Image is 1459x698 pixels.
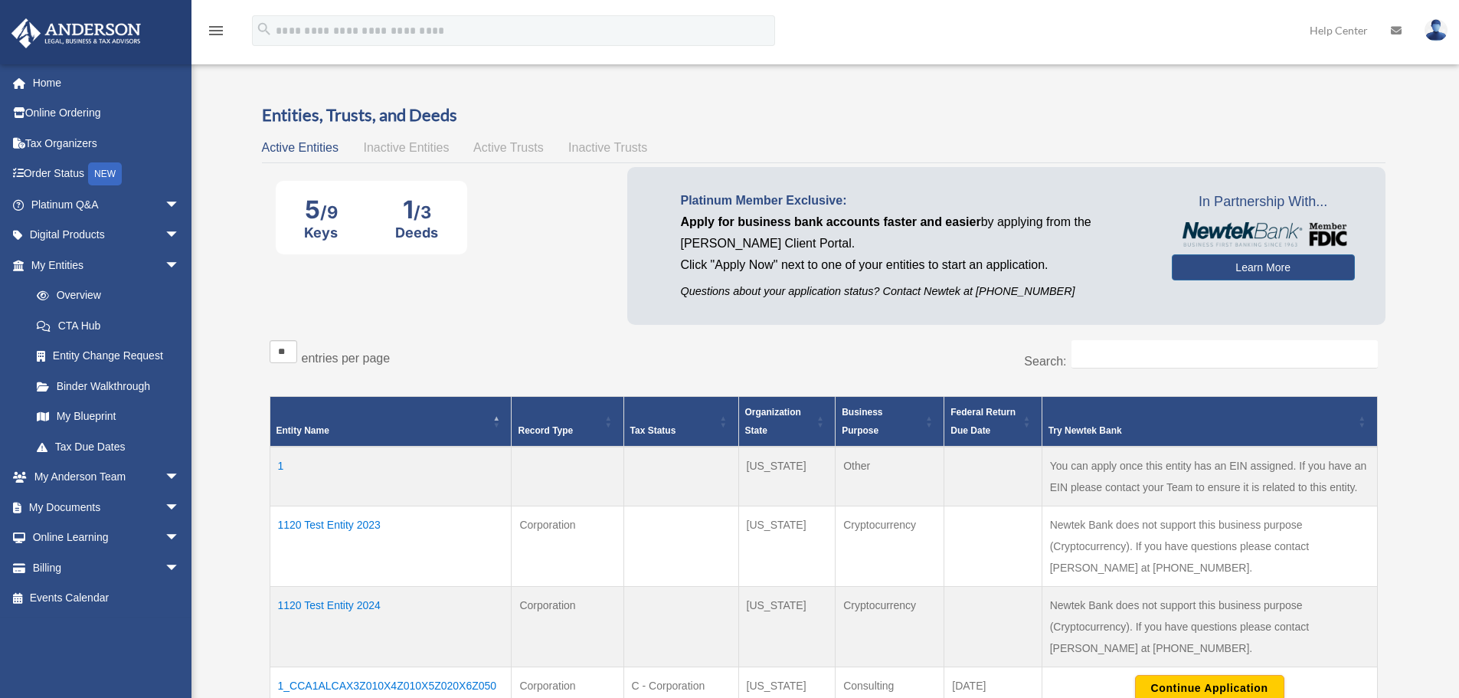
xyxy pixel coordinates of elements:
span: Business Purpose [842,407,882,436]
span: Apply for business bank accounts faster and easier [681,215,981,228]
span: arrow_drop_down [165,220,195,251]
td: [US_STATE] [738,587,836,667]
span: arrow_drop_down [165,492,195,523]
div: 5 [304,195,338,224]
span: Inactive Entities [363,141,449,154]
span: Organization State [745,407,801,436]
span: Active Entities [262,141,339,154]
span: /3 [414,202,431,222]
a: Entity Change Request [21,341,195,372]
a: Online Ordering [11,98,203,129]
div: Try Newtek Bank [1048,421,1354,440]
a: Learn More [1172,254,1355,280]
p: by applying from the [PERSON_NAME] Client Portal. [681,211,1149,254]
td: Cryptocurrency [836,587,944,667]
a: My Blueprint [21,401,195,432]
a: Platinum Q&Aarrow_drop_down [11,189,203,220]
p: Questions about your application status? Contact Newtek at [PHONE_NUMBER] [681,282,1149,301]
span: Inactive Trusts [568,141,647,154]
span: arrow_drop_down [165,189,195,221]
td: You can apply once this entity has an EIN assigned. If you have an EIN please contact your Team t... [1042,447,1377,506]
a: Binder Walkthrough [21,371,195,401]
a: Tax Organizers [11,128,203,159]
td: Corporation [512,587,623,667]
i: search [256,21,273,38]
a: menu [207,27,225,40]
td: [US_STATE] [738,506,836,587]
span: Federal Return Due Date [950,407,1016,436]
img: NewtekBankLogoSM.png [1179,222,1347,247]
img: Anderson Advisors Platinum Portal [7,18,146,48]
h3: Entities, Trusts, and Deeds [262,103,1385,127]
label: entries per page [302,352,391,365]
span: Entity Name [276,425,329,436]
td: 1 [270,447,512,506]
td: Newtek Bank does not support this business purpose (Cryptocurrency). If you have questions please... [1042,506,1377,587]
span: Active Trusts [473,141,544,154]
span: arrow_drop_down [165,462,195,493]
span: arrow_drop_down [165,552,195,584]
td: Corporation [512,506,623,587]
span: Tax Status [630,425,676,436]
td: 1120 Test Entity 2024 [270,587,512,667]
div: NEW [88,162,122,185]
td: Cryptocurrency [836,506,944,587]
td: [US_STATE] [738,447,836,506]
a: My Anderson Teamarrow_drop_down [11,462,203,493]
a: Home [11,67,203,98]
span: Record Type [518,425,573,436]
a: Billingarrow_drop_down [11,552,203,583]
span: arrow_drop_down [165,523,195,554]
p: Click "Apply Now" next to one of your entities to start an application. [681,254,1149,276]
td: Other [836,447,944,506]
td: Newtek Bank does not support this business purpose (Cryptocurrency). If you have questions please... [1042,587,1377,667]
span: arrow_drop_down [165,250,195,281]
td: 1120 Test Entity 2023 [270,506,512,587]
th: Entity Name: Activate to invert sorting [270,397,512,447]
div: Deeds [395,224,438,241]
label: Search: [1024,355,1066,368]
div: 1 [395,195,438,224]
th: Try Newtek Bank : Activate to sort [1042,397,1377,447]
div: Keys [304,224,338,241]
span: In Partnership With... [1172,190,1355,215]
a: My Entitiesarrow_drop_down [11,250,195,280]
a: Events Calendar [11,583,203,614]
a: Order StatusNEW [11,159,203,190]
a: My Documentsarrow_drop_down [11,492,203,523]
th: Tax Status: Activate to sort [623,397,738,447]
a: Online Learningarrow_drop_down [11,523,203,553]
th: Federal Return Due Date: Activate to sort [944,397,1042,447]
a: Tax Due Dates [21,431,195,462]
i: menu [207,21,225,40]
a: Overview [21,280,188,311]
th: Business Purpose: Activate to sort [836,397,944,447]
th: Organization State: Activate to sort [738,397,836,447]
span: /9 [320,202,338,222]
a: CTA Hub [21,310,195,341]
p: Platinum Member Exclusive: [681,190,1149,211]
img: User Pic [1425,19,1448,41]
th: Record Type: Activate to sort [512,397,623,447]
a: Digital Productsarrow_drop_down [11,220,203,251]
